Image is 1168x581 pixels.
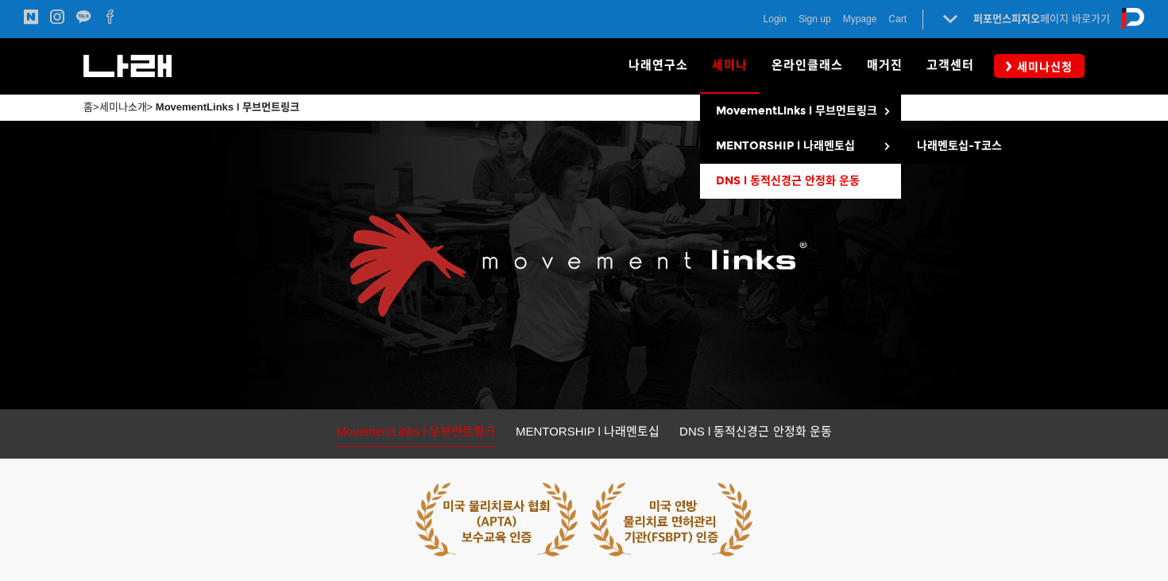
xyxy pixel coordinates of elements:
[83,99,1085,116] p: > >
[855,38,915,94] a: 매거진
[760,38,855,94] a: 온라인클래스
[83,101,93,113] a: 홈
[917,139,1002,153] span: 나래멘토십-T코스
[712,52,748,78] span: 세미나
[901,129,1028,164] a: 나래멘토십-T코스
[915,38,986,94] a: 고객센터
[156,101,300,113] a: MovementLinks l 무브먼트링크
[926,58,974,72] span: 고객센터
[700,38,760,94] a: 세미나
[99,101,147,113] a: 세미나소개
[799,11,831,27] a: Sign up
[516,424,659,438] span: MENTORSHIP l 나래멘토십
[716,174,860,188] span: DNS l 동적신경근 안정화 운동
[628,58,688,72] span: 나래연구소
[700,129,901,164] a: MENTORSHIP l 나래멘토십
[679,424,832,438] span: DNS l 동적신경근 안정화 운동
[700,94,901,129] a: MovementLinks l 무브먼트링크
[617,38,700,94] a: 나래연구소
[843,11,877,27] a: Mypage
[1012,59,1073,75] span: 세미나신청
[336,424,496,438] span: MovementLinks l 무브먼트링크
[994,54,1085,77] a: 세미나신청
[700,164,901,199] a: DNS l 동적신경근 안정화 운동
[867,58,903,72] span: 매거진
[416,482,752,556] img: 5cb643d1b3402.png
[888,11,907,27] a: Cart
[336,421,496,447] a: MovementLinks l 무브먼트링크
[516,421,659,446] a: MENTORSHIP l 나래멘토십
[716,139,855,153] span: MENTORSHIP l 나래멘토십
[764,11,787,27] a: Login
[973,13,1040,25] strong: 퍼포먼스피지오
[679,421,832,446] a: DNS l 동적신경근 안정화 운동
[716,104,877,118] span: MovementLinks l 무브먼트링크
[772,58,843,72] span: 온라인클래스
[973,13,1110,25] a: 퍼포먼스피지오페이지 바로가기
